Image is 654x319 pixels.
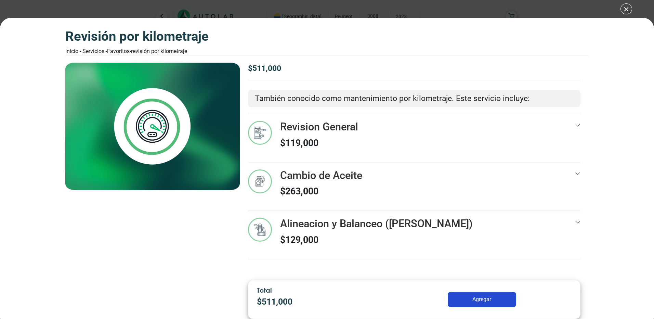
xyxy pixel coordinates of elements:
[248,169,272,193] img: cambio_de_aceite-v3.svg
[280,169,362,182] h3: Cambio de Aceite
[280,233,473,247] p: $ 129,000
[131,48,187,54] font: Revisión por Kilometraje
[280,218,473,230] h3: Alineacion y Balanceo ([PERSON_NAME])
[248,121,272,145] img: revision_general-v3.svg
[248,218,272,242] img: alineacion_y_balanceo-v3.svg
[65,29,209,44] h3: Revisión por Kilometraje
[448,292,516,307] button: Agregar
[257,295,382,308] p: $ 511,000
[280,184,362,198] p: $ 263,000
[280,136,358,150] p: $ 119,000
[65,47,209,55] div: Inicio - Servicios - Favoritos -
[257,286,272,294] span: Total
[280,121,358,133] h3: Revision General
[255,93,574,104] p: También conocido como mantenimiento por kilometraje. Este servicio incluye:
[248,63,580,74] p: $ 511,000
